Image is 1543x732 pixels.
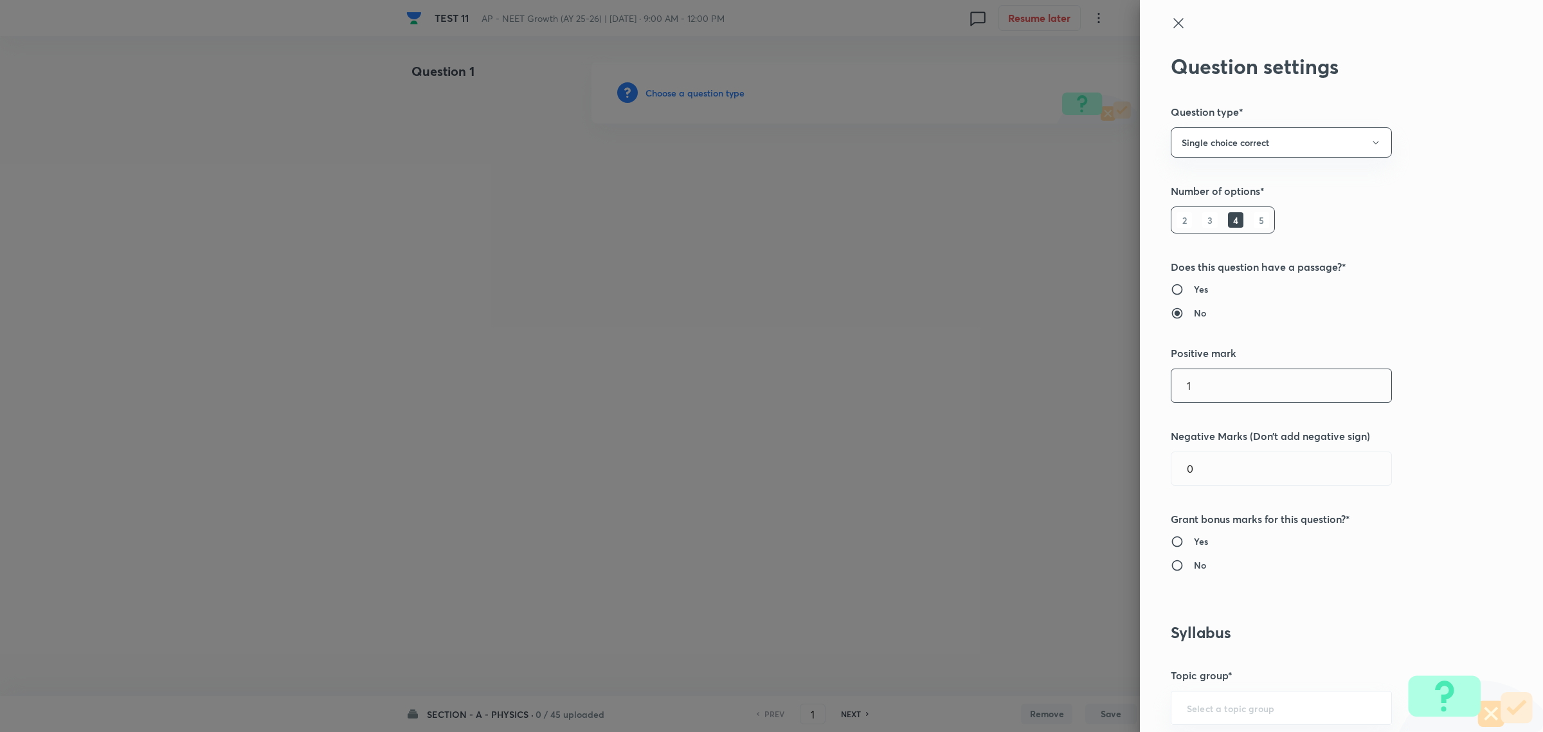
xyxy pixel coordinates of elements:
h5: Question type* [1171,104,1469,120]
h5: Grant bonus marks for this question?* [1171,511,1469,527]
button: Open [1384,707,1387,709]
button: Single choice correct [1171,127,1392,158]
h6: No [1194,558,1206,572]
h6: Yes [1194,282,1208,296]
input: Positive marks [1171,369,1391,402]
h3: Syllabus [1171,623,1469,642]
h5: Positive mark [1171,345,1469,361]
h6: 3 [1202,212,1218,228]
h6: 4 [1228,212,1243,228]
h6: 5 [1254,212,1269,228]
h6: Yes [1194,535,1208,548]
h6: No [1194,306,1206,320]
h6: 2 [1177,212,1192,228]
input: Select a topic group [1187,702,1376,714]
h2: Question settings [1171,54,1469,78]
h5: Does this question have a passage?* [1171,259,1469,275]
h5: Topic group* [1171,668,1469,683]
h5: Negative Marks (Don’t add negative sign) [1171,428,1469,444]
h5: Number of options* [1171,183,1469,199]
input: Negative marks [1171,452,1391,485]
